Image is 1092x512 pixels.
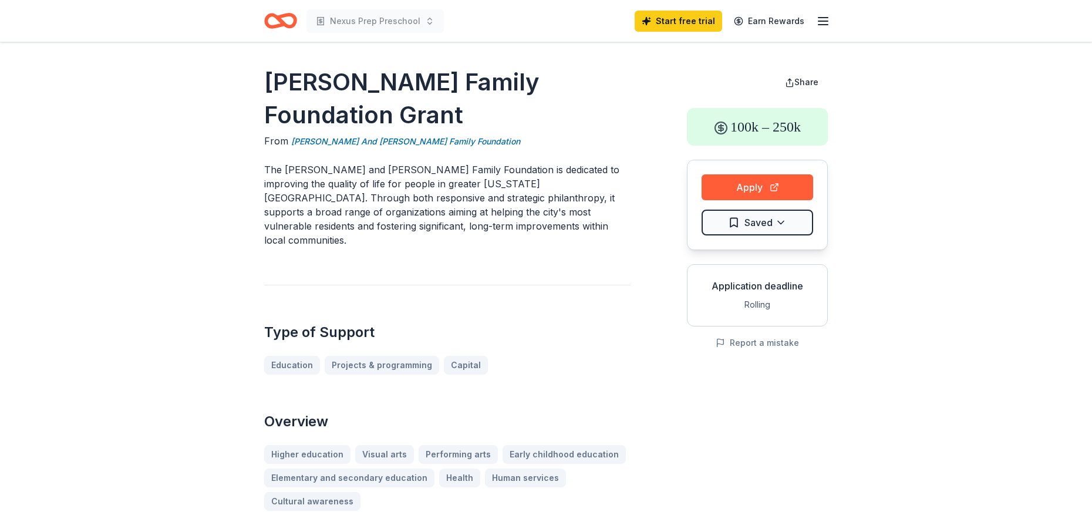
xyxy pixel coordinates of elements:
[325,356,439,375] a: Projects & programming
[687,108,828,146] div: 100k – 250k
[635,11,722,32] a: Start free trial
[702,210,813,235] button: Saved
[264,66,631,132] h1: [PERSON_NAME] Family Foundation Grant
[264,412,631,431] h2: Overview
[264,163,631,247] p: The [PERSON_NAME] and [PERSON_NAME] Family Foundation is dedicated to improving the quality of li...
[794,77,818,87] span: Share
[291,134,520,149] a: [PERSON_NAME] And [PERSON_NAME] Family Foundation
[264,356,320,375] a: Education
[330,14,420,28] span: Nexus Prep Preschool
[697,298,818,312] div: Rolling
[776,70,828,94] button: Share
[264,134,631,149] div: From
[444,356,488,375] a: Capital
[264,323,631,342] h2: Type of Support
[727,11,811,32] a: Earn Rewards
[702,174,813,200] button: Apply
[306,9,444,33] button: Nexus Prep Preschool
[264,7,297,35] a: Home
[744,215,773,230] span: Saved
[697,279,818,293] div: Application deadline
[716,336,799,350] button: Report a mistake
